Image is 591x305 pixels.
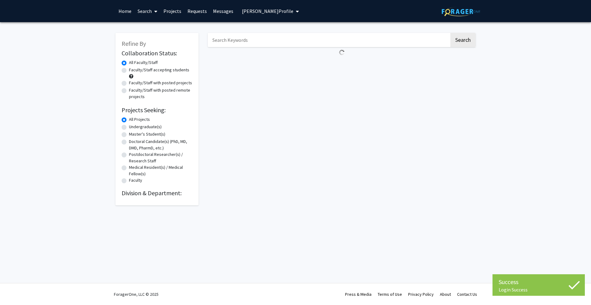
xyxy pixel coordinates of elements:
button: Search [450,33,476,47]
a: Contact Us [457,291,477,297]
a: Press & Media [345,291,372,297]
a: Requests [184,0,210,22]
a: Search [135,0,160,22]
nav: Page navigation [208,58,476,72]
a: Messages [210,0,236,22]
h2: Projects Seeking: [122,106,192,114]
label: Master's Student(s) [129,131,165,137]
div: ForagerOne, LLC © 2025 [114,283,159,305]
a: Projects [160,0,184,22]
label: Faculty [129,177,142,184]
h2: Collaboration Status: [122,50,192,57]
a: Privacy Policy [408,291,434,297]
label: All Projects [129,116,150,123]
label: Faculty/Staff with posted projects [129,80,192,86]
div: Login Success [499,287,579,293]
a: About [440,291,451,297]
h2: Division & Department: [122,189,192,197]
label: Faculty/Staff accepting students [129,67,189,73]
img: Loading [336,47,347,58]
label: Medical Resident(s) / Medical Fellow(s) [129,164,192,177]
span: Refine By [122,40,146,47]
label: Doctoral Candidate(s) (PhD, MD, DMD, PharmD, etc.) [129,138,192,151]
label: Faculty/Staff with posted remote projects [129,87,192,100]
label: Undergraduate(s) [129,124,162,130]
img: ForagerOne Logo [442,7,480,16]
a: Terms of Use [378,291,402,297]
span: [PERSON_NAME] Profile [242,8,293,14]
label: All Faculty/Staff [129,59,158,66]
a: Home [115,0,135,22]
label: Postdoctoral Researcher(s) / Research Staff [129,151,192,164]
input: Search Keywords [208,33,449,47]
div: Success [499,277,579,287]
